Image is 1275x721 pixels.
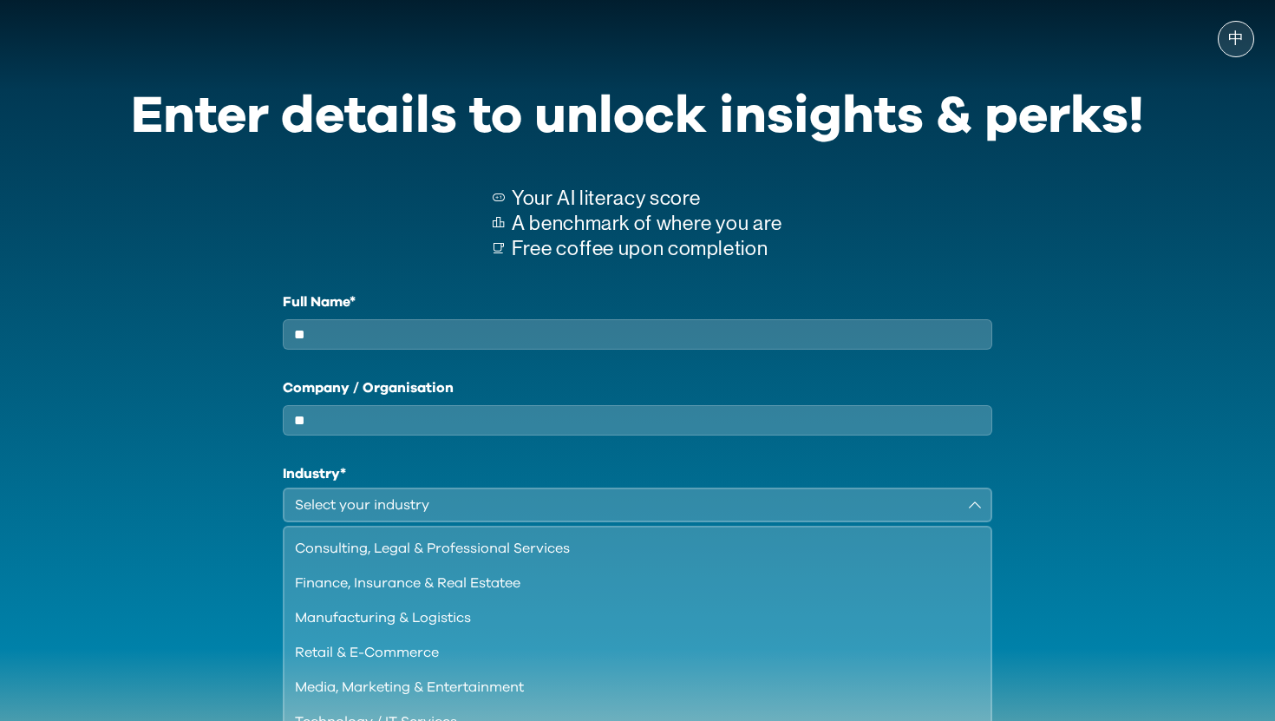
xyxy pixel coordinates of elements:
[512,236,782,261] p: Free coffee upon completion
[512,211,782,236] p: A benchmark of where you are
[283,488,992,522] button: Select your industry
[295,573,959,593] div: Finance, Insurance & Real Estatee
[295,642,959,663] div: Retail & E-Commerce
[295,677,959,698] div: Media, Marketing & Entertainment
[283,292,992,312] label: Full Name*
[1228,30,1244,48] span: 中
[295,607,959,628] div: Manufacturing & Logistics
[283,463,992,484] h1: Industry*
[131,75,1144,158] div: Enter details to unlock insights & perks!
[283,377,992,398] label: Company / Organisation
[295,495,956,515] div: Select your industry
[295,538,959,559] div: Consulting, Legal & Professional Services
[512,186,782,211] p: Your AI literacy score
